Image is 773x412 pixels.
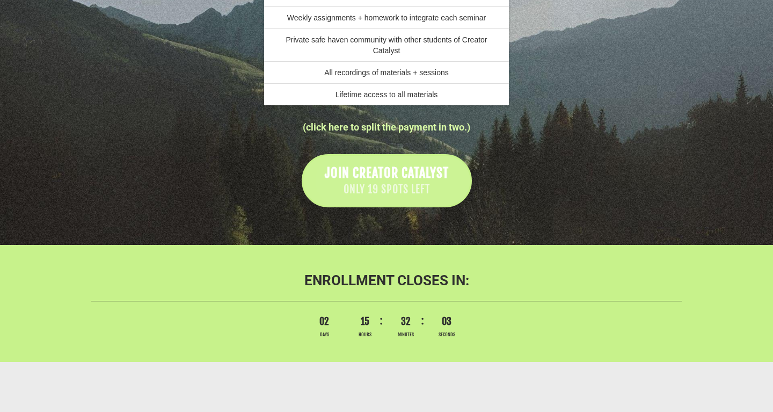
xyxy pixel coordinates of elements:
a: JOIN CREATOR CATALYST ONLY 19 SPOTS LEFT [302,154,472,207]
span: ONLY 19 SPOTS LEFT [325,182,449,198]
span: Hours [350,331,380,338]
a: (click here to split the payment in two.) [303,121,470,133]
span: Days [309,331,339,338]
span: Lifetime access to all materials [336,90,438,99]
span: 15 [350,315,380,329]
span: All recordings of materials + sessions [324,68,449,77]
b: ENROLLMENT CLOSES IN: [304,272,469,288]
span: Weekly assignments + homework to integrate each seminar [287,13,486,22]
span: JOIN CREATOR CATALYST [325,165,449,181]
span: 02 [309,315,339,329]
span: Seconds [432,331,462,338]
span: Private safe haven community with other students of Creator Catalyst [286,35,487,55]
span: 03 [432,315,462,329]
span: 32 [391,315,421,329]
span: Minutes [391,331,421,338]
